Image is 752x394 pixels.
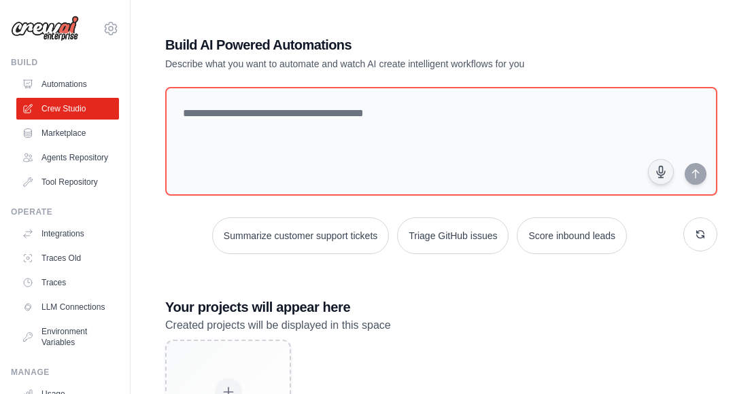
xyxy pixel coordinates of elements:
[683,217,717,251] button: Get new suggestions
[517,217,627,254] button: Score inbound leads
[11,57,119,68] div: Build
[165,298,717,317] h3: Your projects will appear here
[16,73,119,95] a: Automations
[16,272,119,293] a: Traces
[16,122,119,144] a: Marketplace
[16,98,119,120] a: Crew Studio
[165,317,717,334] p: Created projects will be displayed in this space
[16,147,119,168] a: Agents Repository
[165,57,622,71] p: Describe what you want to automate and watch AI create intelligent workflows for you
[397,217,509,254] button: Triage GitHub issues
[16,296,119,318] a: LLM Connections
[165,35,622,54] h1: Build AI Powered Automations
[212,217,389,254] button: Summarize customer support tickets
[16,171,119,193] a: Tool Repository
[11,367,119,378] div: Manage
[16,321,119,353] a: Environment Variables
[16,247,119,269] a: Traces Old
[11,207,119,217] div: Operate
[11,16,79,41] img: Logo
[16,223,119,245] a: Integrations
[648,159,674,185] button: Click to speak your automation idea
